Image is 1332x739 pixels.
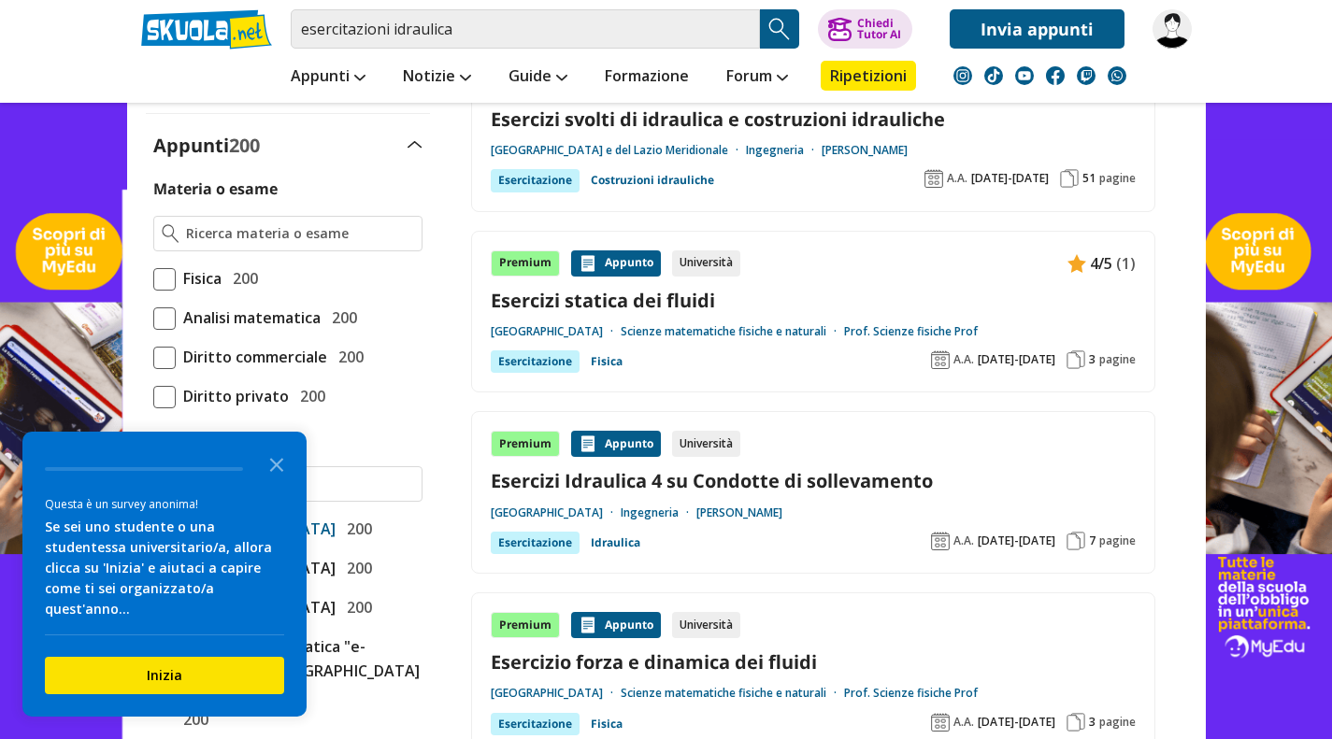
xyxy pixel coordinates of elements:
a: [PERSON_NAME] [696,505,782,520]
img: Pagine [1060,169,1079,188]
a: Notizie [398,61,476,94]
div: Appunto [571,431,661,457]
img: Anno accademico [931,532,950,550]
div: Questa è un survey anonima! [45,495,284,513]
img: Ricerca materia o esame [162,224,179,243]
span: 200 [229,133,260,158]
img: Pagine [1067,532,1085,550]
div: Esercitazione [491,350,580,373]
span: 200 [331,345,364,369]
div: Appunto [571,250,661,277]
div: Se sei uno studente o una studentessa universitario/a, allora clicca su 'Inizia' e aiutaci a capi... [45,517,284,619]
a: Fisica [591,713,623,735]
a: Prof. Scienze fisiche Prof [844,686,978,701]
div: Premium [491,431,560,457]
img: twitch [1077,66,1096,85]
a: Invia appunti [950,9,1124,49]
span: 200 [339,517,372,541]
a: Esercizi svolti di idraulica e costruzioni idrauliche [491,107,1136,132]
a: Formazione [600,61,694,94]
span: Analisi matematica [176,306,321,330]
input: Ricerca materia o esame [186,224,413,243]
div: Università [672,431,740,457]
span: 3 [1089,715,1096,730]
div: Appunto [571,612,661,638]
span: A.A. [953,352,974,367]
button: Inizia [45,657,284,694]
a: Ripetizioni [821,61,916,91]
a: Guide [504,61,572,94]
label: Appunti [153,133,260,158]
span: 200 [339,595,372,619]
label: Università [153,429,231,449]
img: youtube [1015,66,1034,85]
a: Esercizio forza e dinamica dei fluidi [491,649,1136,675]
a: Ingegneria [621,505,696,520]
img: Appunti contenuto [579,434,597,453]
span: 200 [324,306,357,330]
a: Forum [722,61,793,94]
span: 200 [339,556,372,580]
div: Chiedi Tutor AI [857,18,901,40]
span: [DATE]-[DATE] [978,715,1055,730]
div: Università [672,250,740,277]
span: [DATE]-[DATE] [978,352,1055,367]
div: Survey [22,432,307,717]
img: Apri e chiudi sezione [408,141,423,149]
a: Scienze matematiche fisiche e naturali [621,324,844,339]
input: Cerca appunti, riassunti o versioni [291,9,760,49]
span: 7 [1089,533,1096,548]
span: Fisica [176,266,222,291]
button: Close the survey [258,445,295,482]
span: [DATE]-[DATE] [971,171,1049,186]
img: Anno accademico [931,713,950,732]
a: Fisica [591,350,623,373]
span: 3 [1089,352,1096,367]
a: [GEOGRAPHIC_DATA] [491,505,621,520]
img: Appunti contenuto [579,616,597,634]
img: Pagine [1067,713,1085,732]
a: Scienze matematiche fisiche e naturali [621,686,844,701]
span: pagine [1099,352,1136,367]
span: [DATE]-[DATE] [978,533,1055,548]
img: Appunti contenuto [579,254,597,273]
img: instagram [953,66,972,85]
a: Esercizi Idraulica 4 su Condotte di sollevamento [491,468,1136,493]
a: Idraulica [591,532,640,554]
a: Ingegneria [746,143,822,158]
a: [GEOGRAPHIC_DATA] [491,686,621,701]
div: Premium [491,250,560,277]
span: A.A. [953,533,974,548]
span: A.A. [953,715,974,730]
img: Cerca appunti, riassunti o versioni [766,15,794,43]
span: (1) [1116,251,1136,276]
img: si.lvia2004 [1153,9,1192,49]
img: Pagine [1067,350,1085,369]
span: 51 [1082,171,1096,186]
img: tiktok [984,66,1003,85]
span: 4/5 [1090,251,1112,276]
span: Diritto privato [176,384,289,408]
a: Prof. Scienze fisiche Prof [844,324,978,339]
a: Appunti [286,61,370,94]
a: [GEOGRAPHIC_DATA] [491,324,621,339]
div: Esercitazione [491,169,580,192]
button: Search Button [760,9,799,49]
img: Anno accademico [931,350,950,369]
span: 200 [293,384,325,408]
img: Appunti contenuto [1067,254,1086,273]
label: Materia o esame [153,178,278,199]
button: ChiediTutor AI [818,9,912,49]
div: Esercitazione [491,532,580,554]
span: Diritto commerciale [176,345,327,369]
a: [PERSON_NAME] [822,143,908,158]
img: facebook [1046,66,1065,85]
a: Esercizi statica dei fluidi [491,288,1136,313]
div: Esercitazione [491,713,580,735]
span: A.A. [947,171,967,186]
a: [GEOGRAPHIC_DATA] e del Lazio Meridionale [491,143,746,158]
span: pagine [1099,533,1136,548]
a: Costruzioni idrauliche [591,169,714,192]
img: WhatsApp [1108,66,1126,85]
img: Anno accademico [924,169,943,188]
